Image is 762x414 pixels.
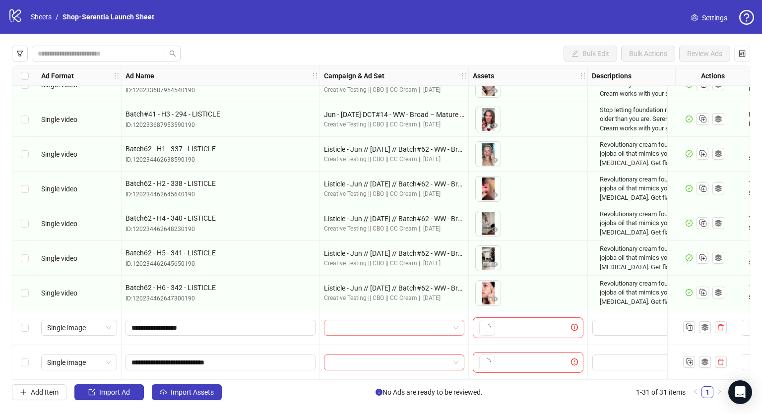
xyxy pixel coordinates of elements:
span: check-circle [686,116,693,122]
div: Select row 30 [12,310,37,345]
button: Add [479,355,495,370]
svg: ad template [715,254,722,261]
div: Revolutionary cream foundation with jojoba oil that mimics your skin's natural [MEDICAL_DATA]. Ge... [600,175,712,202]
div: Select row 24 [12,102,37,137]
span: control [739,50,746,57]
div: ID: 120233687954540190 [126,86,316,95]
span: Single video [41,81,77,89]
div: Select row 26 [12,172,37,206]
svg: Duplicate [684,356,694,366]
span: delete [717,358,724,365]
span: Batch62 - H2 - 338 - LISTICLE [126,178,316,189]
li: 1 [701,386,713,398]
div: Resize Assets column [585,66,587,85]
div: ID: 120234462647300190 [126,294,316,303]
button: Configure table settings [734,46,750,61]
strong: Ad Format [41,70,74,81]
svg: Duplicate [698,148,707,158]
span: Batch62 - H5 - 341 - LISTICLE [126,247,316,258]
button: Import Assets [152,384,222,400]
span: check-circle [686,254,693,261]
div: Creative Testing || CBO || CC Cream || [DATE] [324,85,464,95]
li: / [56,11,59,22]
span: Single video [41,254,77,262]
img: Asset 1 [476,177,501,201]
span: loading [482,322,492,332]
span: plus [20,389,27,396]
svg: ad template [715,150,722,157]
span: Single video [41,185,77,193]
span: check-circle [686,220,693,227]
a: Sheets [29,11,54,22]
span: Add Item [31,388,59,396]
div: Revolutionary cream foundation with jojoba oil that mimics your skin's natural [MEDICAL_DATA]. Ge... [600,279,712,306]
span: check-circle [686,150,693,157]
a: Shop-Serentia Launch Sheet [61,11,156,22]
div: ID: 120233687953590190 [126,120,316,130]
span: info-circle [376,389,382,396]
span: import [88,389,95,396]
span: holder [586,72,593,79]
strong: Descriptions [592,70,632,81]
svg: ad template [701,324,708,331]
svg: Duplicate [698,252,707,262]
div: Select row 28 [12,241,37,276]
li: Previous Page [690,386,701,398]
strong: Actions [701,70,725,81]
span: Batch62 - H1 - 337 - LISTICLE [126,143,316,154]
div: Select all rows [12,66,37,86]
span: left [693,389,698,395]
button: Preview [489,259,501,271]
span: eye [491,87,498,94]
span: eye [491,226,498,233]
strong: Campaign & Ad Set [324,70,384,81]
span: holder [113,72,120,79]
div: Edit values [592,319,732,336]
div: Select row 31 [12,345,37,380]
img: Asset 1 [476,107,501,132]
img: Asset 1 [476,281,501,305]
span: eye [491,122,498,129]
svg: ad template [715,220,722,227]
div: Select row 27 [12,206,37,241]
span: Import Assets [171,388,214,396]
div: Resize Ad Format column [119,66,121,85]
div: ID: 120234462645640190 [126,190,316,199]
button: Add [479,320,495,336]
div: ID: 120234462645650190 [126,259,316,269]
span: exclamation-circle [571,358,581,365]
svg: ad template [715,185,722,192]
div: Revolutionary cream foundation with jojoba oil that mimics your skin's natural [MEDICAL_DATA]. Ge... [600,244,712,272]
svg: Duplicate [698,183,707,193]
li: Next Page [713,386,725,398]
div: ID: 120234462648230190 [126,225,316,234]
button: Bulk Actions [621,46,675,61]
div: Listicle - Jun // [DATE] // Batch#62 - WW - Broad [324,283,464,294]
span: delete [717,324,724,331]
img: Asset 1 [476,246,501,271]
div: Creative Testing || CBO || CC Cream || [DATE] [324,224,464,234]
li: 1-31 of 31 items [636,386,686,398]
span: Batch62 - H6 - 342 - LISTICLE [126,282,316,293]
svg: Duplicate [698,287,707,297]
button: left [690,386,701,398]
button: Review Ads [679,46,730,61]
div: Resize Campaign & Ad Set column [466,66,468,85]
div: Listicle - Jun // [DATE] // Batch#62 - WW - Broad [324,178,464,189]
div: Jun - [DATE] DCT#14 - WW - Broad – Mature Listicle [324,109,464,120]
span: search [169,50,176,57]
span: cloud-upload [160,389,167,396]
span: question-circle [739,10,754,25]
div: Creative Testing || CBO || CC Cream || [DATE] [324,155,464,164]
div: Resize Ad Name column [317,66,319,85]
span: Import Ad [99,388,130,396]
span: Single video [41,116,77,123]
a: Settings [683,10,735,26]
a: 1 [702,387,713,398]
button: Preview [489,120,501,132]
div: Creative Testing || CBO || CC Cream || [DATE] [324,120,464,129]
div: Creative Testing || CBO || CC Cream || [DATE] [324,259,464,268]
span: eye [491,157,498,164]
span: exclamation-circle [571,324,581,331]
span: setting [691,14,698,21]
